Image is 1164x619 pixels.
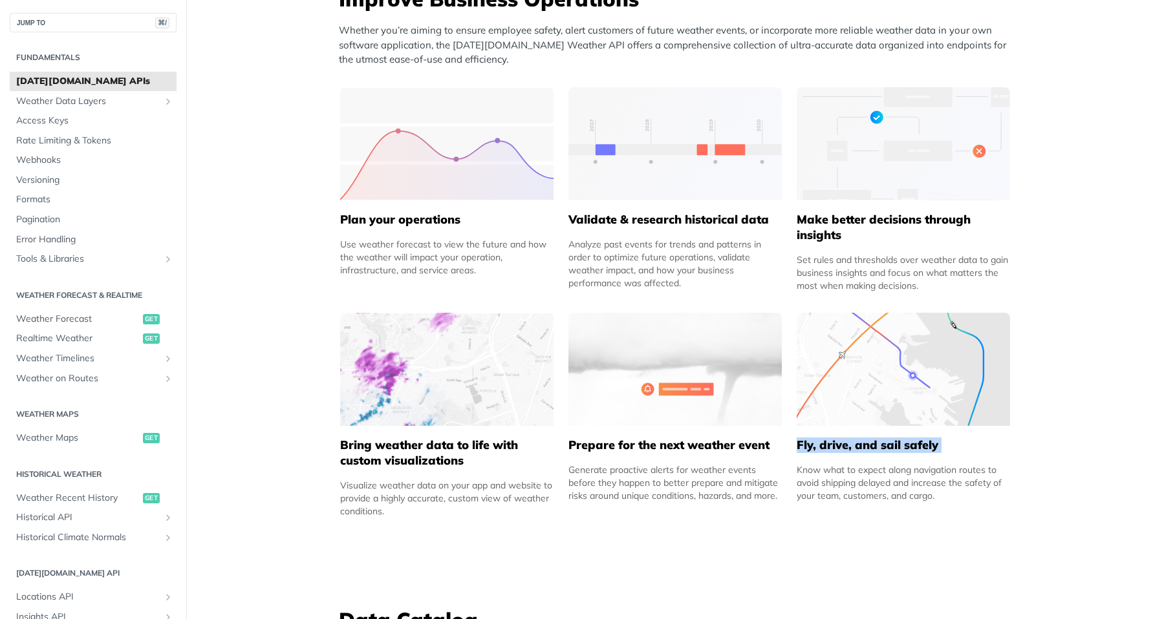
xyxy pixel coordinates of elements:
[16,531,160,544] span: Historical Climate Normals
[143,493,160,503] span: get
[340,313,554,426] img: 4463876-group-4982x.svg
[16,174,173,187] span: Versioning
[568,463,782,502] div: Generate proactive alerts for weather events before they happen to better prepare and mitigate ri...
[16,372,160,385] span: Weather on Routes
[16,95,160,108] span: Weather Data Layers
[10,349,177,368] a: Weather TimelinesShow subpages for Weather Timelines
[16,352,160,365] span: Weather Timelines
[10,528,177,547] a: Historical Climate NormalsShow subpages for Historical Climate Normals
[568,238,782,289] div: Analyze past events for trends and patterns in order to optimize future operations, validate weat...
[163,353,173,364] button: Show subpages for Weather Timelines
[797,463,1010,502] div: Know what to expect along navigation routes to avoid shipping delayed and increase the safety of ...
[163,96,173,107] button: Show subpages for Weather Data Layers
[163,373,173,384] button: Show subpages for Weather on Routes
[163,512,173,523] button: Show subpages for Historical API
[10,567,177,579] h2: [DATE][DOMAIN_NAME] API
[10,72,177,91] a: [DATE][DOMAIN_NAME] APIs
[340,238,554,277] div: Use weather forecast to view the future and how the weather will impact your operation, infrastru...
[10,230,177,249] a: Error Handling
[16,114,173,127] span: Access Keys
[10,13,177,32] button: JUMP TO⌘/
[10,408,177,420] h2: Weather Maps
[16,332,140,345] span: Realtime Weather
[163,254,173,264] button: Show subpages for Tools & Libraries
[10,190,177,209] a: Formats
[16,253,160,266] span: Tools & Libraries
[143,333,160,344] span: get
[10,131,177,151] a: Rate Limiting & Tokens
[16,313,140,326] span: Weather Forecast
[340,437,554,468] h5: Bring weather data to life with custom visualizations
[10,309,177,329] a: Weather Forecastget
[10,587,177,607] a: Locations APIShow subpages for Locations API
[797,313,1010,426] img: 994b3d6-mask-group-32x.svg
[340,479,554,518] div: Visualize weather data on your app and website to provide a highly accurate, custom view of weath...
[16,75,173,88] span: [DATE][DOMAIN_NAME] APIs
[10,151,177,170] a: Webhooks
[568,313,782,426] img: 2c0a313-group-496-12x.svg
[10,111,177,131] a: Access Keys
[797,87,1010,200] img: a22d113-group-496-32x.svg
[10,52,177,63] h2: Fundamentals
[568,437,782,453] h5: Prepare for the next weather event
[10,428,177,448] a: Weather Mapsget
[568,87,782,200] img: 13d7ca0-group-496-2.svg
[143,433,160,443] span: get
[568,212,782,227] h5: Validate & research historical data
[10,508,177,527] a: Historical APIShow subpages for Historical API
[10,249,177,269] a: Tools & LibrariesShow subpages for Tools & Libraries
[163,592,173,602] button: Show subpages for Locations API
[340,87,554,200] img: 39565e8-group-4962x.svg
[797,253,1010,292] div: Set rules and thresholds over weather data to gain business insights and focus on what matters th...
[10,171,177,190] a: Versioning
[10,210,177,229] a: Pagination
[16,432,140,445] span: Weather Maps
[10,329,177,348] a: Realtime Weatherget
[16,213,173,226] span: Pagination
[143,314,160,324] span: get
[16,233,173,246] span: Error Handling
[10,289,177,301] h2: Weather Forecast & realtime
[155,17,169,28] span: ⌘/
[10,468,177,480] h2: Historical Weather
[16,193,173,206] span: Formats
[339,23,1018,67] p: Whether you’re aiming to ensure employee safety, alert customers of future weather events, or inc...
[10,92,177,111] a: Weather Data LayersShow subpages for Weather Data Layers
[16,134,173,147] span: Rate Limiting & Tokens
[340,212,554,227] h5: Plan your operations
[16,154,173,167] span: Webhooks
[10,369,177,388] a: Weather on RoutesShow subpages for Weather on Routes
[16,511,160,524] span: Historical API
[16,492,140,505] span: Weather Recent History
[163,532,173,543] button: Show subpages for Historical Climate Normals
[797,437,1010,453] h5: Fly, drive, and sail safely
[797,212,1010,243] h5: Make better decisions through insights
[10,488,177,508] a: Weather Recent Historyget
[16,591,160,603] span: Locations API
